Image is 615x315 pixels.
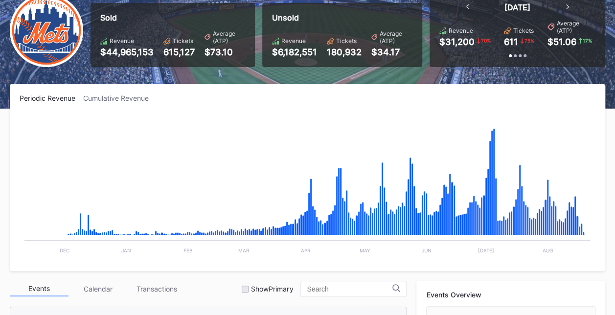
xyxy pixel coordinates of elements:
[307,285,392,293] input: Search
[504,2,530,12] div: [DATE]
[68,281,127,296] div: Calendar
[121,247,131,253] text: Jan
[100,47,154,57] div: $44,965,153
[205,47,245,57] div: $73.10
[163,47,195,57] div: 615,127
[422,247,432,253] text: Jun
[547,37,576,47] div: $51.06
[213,30,246,45] div: Average (ATP)
[127,281,186,296] div: Transactions
[439,37,475,47] div: $31,200
[426,291,595,299] div: Events Overview
[10,281,68,296] div: Events
[524,37,535,45] div: 75 %
[60,247,69,253] text: Dec
[110,37,134,45] div: Revenue
[281,37,306,45] div: Revenue
[543,247,553,253] text: Aug
[173,37,193,45] div: Tickets
[582,37,593,45] div: 17 %
[513,27,534,34] div: Tickets
[272,47,317,57] div: $6,182,551
[83,94,157,102] div: Cumulative Revenue
[557,20,595,34] div: Average (ATP)
[20,114,595,261] svg: Chart title
[251,285,293,293] div: Show Primary
[100,13,245,22] div: Sold
[360,247,370,253] text: May
[504,37,518,47] div: 611
[272,13,412,22] div: Unsold
[371,47,412,57] div: $34.17
[327,47,362,57] div: 180,932
[478,247,494,253] text: [DATE]
[480,37,492,45] div: 70 %
[336,37,357,45] div: Tickets
[20,94,83,102] div: Periodic Revenue
[238,247,250,253] text: Mar
[300,247,310,253] text: Apr
[183,247,193,253] text: Feb
[449,27,473,34] div: Revenue
[380,30,412,45] div: Average (ATP)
